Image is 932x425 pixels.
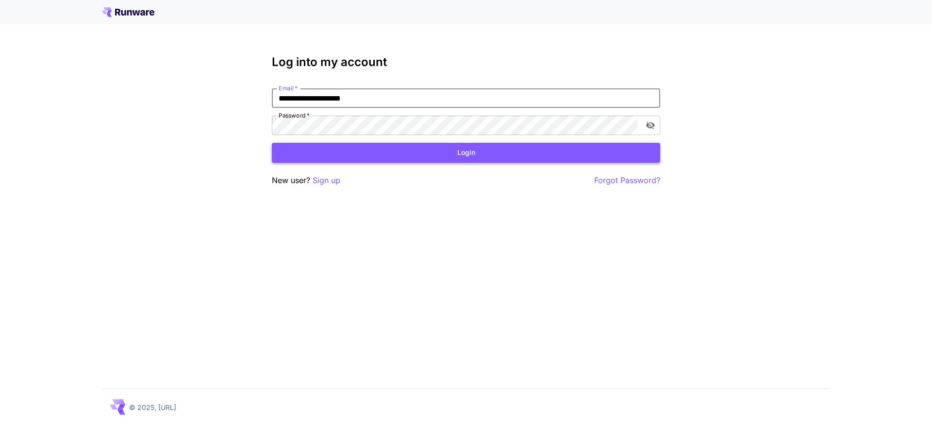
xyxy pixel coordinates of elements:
[313,174,340,187] button: Sign up
[272,55,660,69] h3: Log into my account
[279,111,310,119] label: Password
[129,402,176,412] p: © 2025, [URL]
[272,174,340,187] p: New user?
[594,174,660,187] button: Forgot Password?
[279,84,298,92] label: Email
[272,143,660,163] button: Login
[642,117,659,134] button: toggle password visibility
